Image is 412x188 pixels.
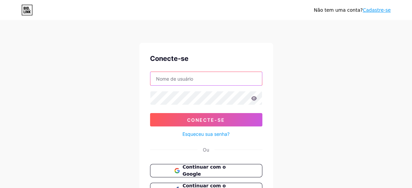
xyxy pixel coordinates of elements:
[182,130,230,137] a: Esqueceu sua senha?
[203,147,209,153] font: Ou
[150,72,262,85] input: Nome de usuário
[150,164,262,177] button: Continuar com o Google
[150,55,188,63] font: Conecte-se
[150,113,262,126] button: Conecte-se
[363,7,391,13] a: Cadastre-se
[314,7,363,13] font: Não tem uma conta?
[187,117,225,123] font: Conecte-se
[182,131,230,137] font: Esqueceu sua senha?
[182,164,226,177] font: Continuar com o Google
